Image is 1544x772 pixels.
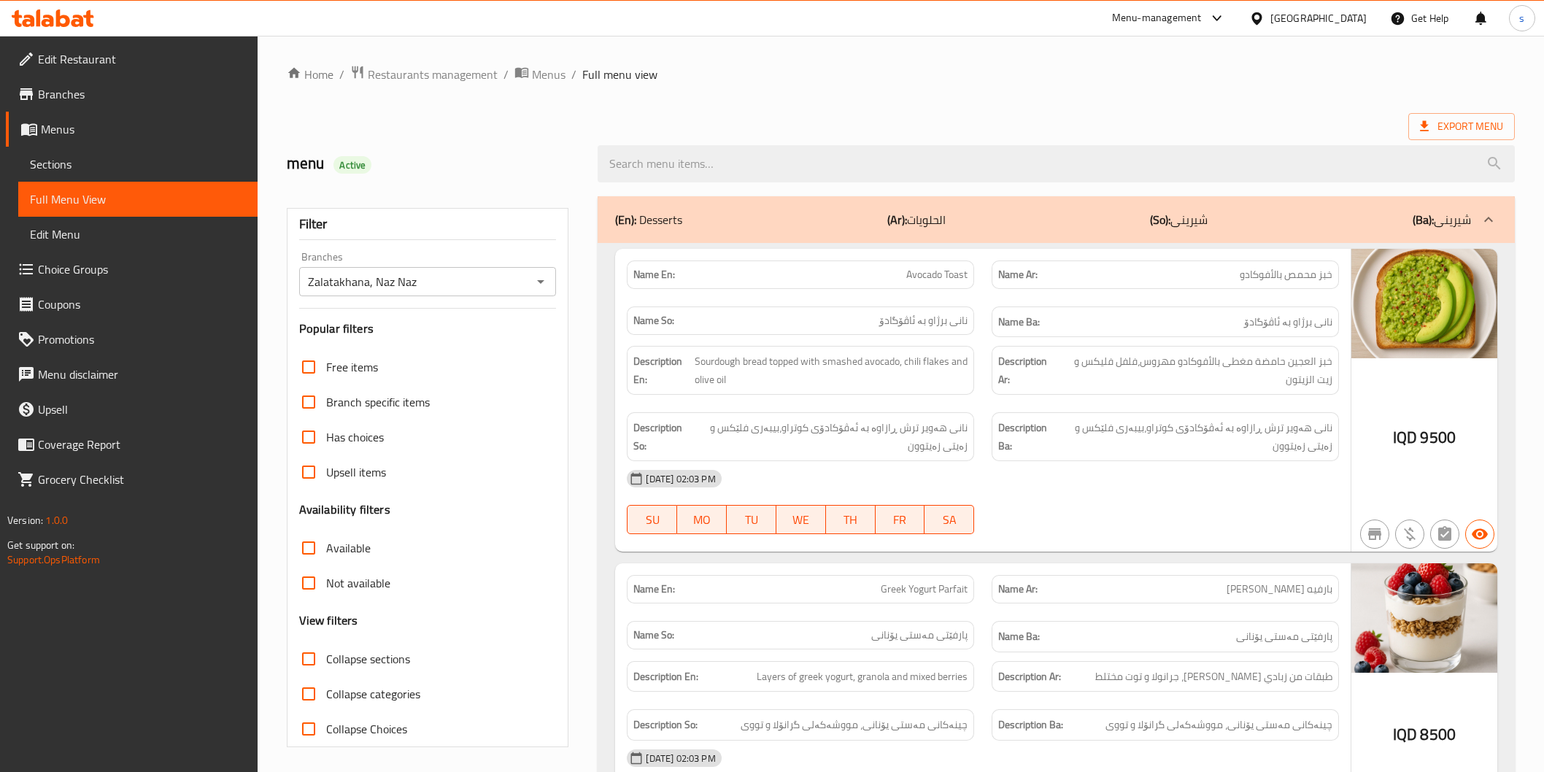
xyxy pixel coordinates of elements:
[326,428,384,446] span: Has choices
[1095,668,1332,686] span: طبقات من زبادي اليوناني، جرانولا و توت مختلط
[998,313,1040,331] strong: Name Ba:
[30,190,246,208] span: Full Menu View
[287,65,1515,84] nav: breadcrumb
[615,211,682,228] p: Desserts
[299,320,557,337] h3: Popular filters
[1420,117,1503,136] span: Export Menu
[633,419,689,455] strong: Description So:
[1393,720,1417,749] span: IQD
[881,509,919,530] span: FR
[692,419,968,455] span: نانی هەویر ترش ڕازاوە بە ئەڤۆکادۆی کوتراو،بیبەری فلێكس و زەیتی زەیتوون
[881,582,968,597] span: Greek Yogurt Parfait
[38,85,246,103] span: Branches
[326,574,390,592] span: Not available
[287,66,333,83] a: Home
[998,582,1038,597] strong: Name Ar:
[683,509,721,530] span: MO
[7,511,43,530] span: Version:
[627,505,677,534] button: SU
[633,628,674,643] strong: Name So:
[30,155,246,173] span: Sections
[18,182,258,217] a: Full Menu View
[998,419,1054,455] strong: Description Ba:
[887,211,946,228] p: الحلويات
[727,505,776,534] button: TU
[6,392,258,427] a: Upsell
[741,716,968,734] span: چینەکانی مەستی یۆنانی، مووشەکەلی گرانۆلا و تووی
[350,65,498,84] a: Restaurants management
[640,472,721,486] span: [DATE] 02:03 PM
[582,66,657,83] span: Full menu view
[1408,113,1515,140] span: Export Menu
[1057,352,1332,388] span: خبز العجين حامضة مغطى بالأفوكادو مهروس،فلفل فليكس و زيت الزيتون
[1244,313,1332,331] span: نانی برژاو بە ئاڤۆگادۆ
[906,267,968,282] span: Avocado Toast
[598,145,1514,182] input: search
[7,550,100,569] a: Support.OpsPlatform
[1413,211,1471,228] p: شیرینی
[287,153,581,174] h2: menu
[30,225,246,243] span: Edit Menu
[38,331,246,348] span: Promotions
[876,505,925,534] button: FR
[41,120,246,138] span: Menus
[38,401,246,418] span: Upsell
[6,322,258,357] a: Promotions
[299,501,390,518] h3: Availability filters
[1150,209,1170,231] b: (So):
[326,393,430,411] span: Branch specific items
[1420,720,1456,749] span: 8500
[38,50,246,68] span: Edit Restaurant
[1240,267,1332,282] span: خبز محمص بالأفوكادو
[1413,209,1434,231] b: (Ba):
[1150,211,1208,228] p: شیرینی
[6,357,258,392] a: Menu disclaimer
[326,650,410,668] span: Collapse sections
[832,509,870,530] span: TH
[333,156,371,174] div: Active
[776,505,826,534] button: WE
[1227,582,1332,597] span: بارفيه [PERSON_NAME]
[38,471,246,488] span: Grocery Checklist
[615,209,636,231] b: (En):
[6,42,258,77] a: Edit Restaurant
[998,267,1038,282] strong: Name Ar:
[733,509,771,530] span: TU
[1395,520,1424,549] button: Purchased item
[6,462,258,497] a: Grocery Checklist
[633,668,698,686] strong: Description En:
[633,509,671,530] span: SU
[326,720,407,738] span: Collapse Choices
[695,352,968,388] span: Sourdough bread topped with smashed avocado, chili flakes and olive oil
[1393,423,1417,452] span: IQD
[571,66,576,83] li: /
[18,217,258,252] a: Edit Menu
[6,112,258,147] a: Menus
[1360,520,1389,549] button: Not branch specific item
[871,628,968,643] span: پارفێتی مەستی یۆنانی
[677,505,727,534] button: MO
[633,582,675,597] strong: Name En:
[930,509,968,530] span: SA
[38,260,246,278] span: Choice Groups
[998,352,1054,388] strong: Description Ar:
[38,296,246,313] span: Coupons
[598,196,1514,243] div: (En): Desserts(Ar):الحلويات(So):شیرینی(Ba):شیرینی
[998,628,1040,646] strong: Name Ba:
[1465,520,1494,549] button: Available
[1057,419,1332,455] span: نانی هەویر ترش ڕازاوە بە ئەڤۆکادۆی کوتراو،بیبەری فلێكس و زەیتی زەیتوون
[45,511,68,530] span: 1.0.0
[7,536,74,555] span: Get support on:
[879,313,968,328] span: نانی برژاو بە ئاڤۆگادۆ
[633,352,691,388] strong: Description En:
[1112,9,1202,27] div: Menu-management
[6,287,258,322] a: Coupons
[503,66,509,83] li: /
[1420,423,1456,452] span: 9500
[998,668,1061,686] strong: Description Ar:
[826,505,876,534] button: TH
[757,668,968,686] span: Layers of greek yogurt, granola and mixed berries
[1351,563,1497,673] img: Greek_Yogurt_Parfait638910362177473124.jpg
[326,358,378,376] span: Free items
[998,716,1063,734] strong: Description Ba:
